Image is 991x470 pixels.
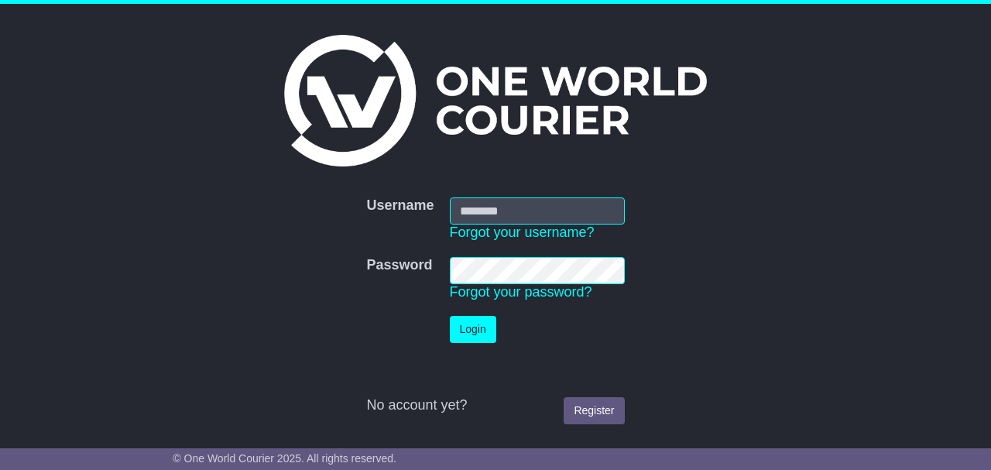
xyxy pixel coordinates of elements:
button: Login [450,316,496,343]
div: No account yet? [366,397,624,414]
a: Forgot your password? [450,284,592,300]
a: Forgot your username? [450,225,595,240]
a: Register [564,397,624,424]
img: One World [284,35,707,166]
label: Password [366,257,432,274]
span: © One World Courier 2025. All rights reserved. [173,452,396,465]
label: Username [366,197,434,214]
